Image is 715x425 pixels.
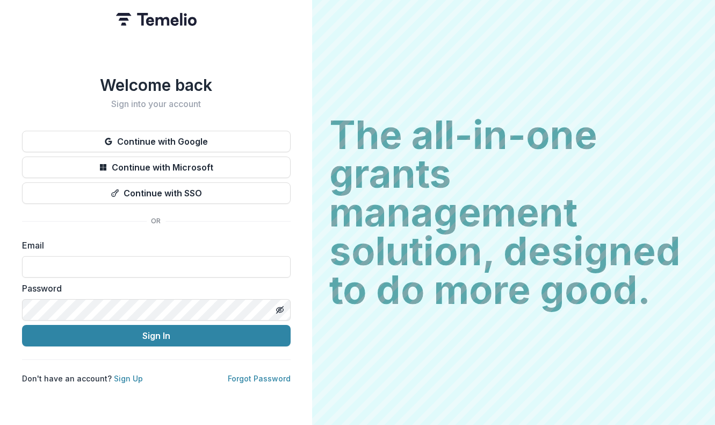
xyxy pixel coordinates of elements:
h2: Sign into your account [22,99,291,109]
label: Password [22,282,284,295]
a: Forgot Password [228,374,291,383]
button: Sign In [22,325,291,346]
img: Temelio [116,13,197,26]
button: Continue with Google [22,131,291,152]
label: Email [22,239,284,252]
button: Continue with Microsoft [22,157,291,178]
a: Sign Up [114,374,143,383]
p: Don't have an account? [22,373,143,384]
h1: Welcome back [22,75,291,95]
button: Toggle password visibility [271,301,288,318]
button: Continue with SSO [22,182,291,204]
